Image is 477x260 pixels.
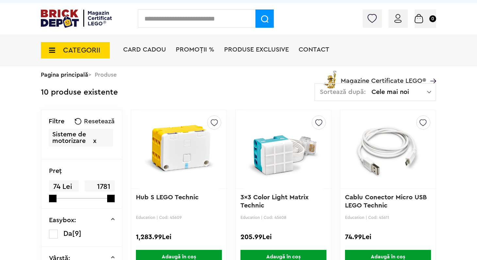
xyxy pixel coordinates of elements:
span: Magazine Certificate LEGO® [341,69,426,84]
span: [9] [72,230,81,237]
a: Contact [299,46,329,53]
div: 1,283.99Lei [136,233,222,241]
div: 10 produse existente [41,83,118,102]
span: x [93,138,96,144]
p: Education | Cod: 45609 [136,215,222,220]
small: 0 [429,15,436,22]
a: Cablu Conector Micro USB LEGO Technic [345,194,429,209]
a: Produse exclusive [224,46,289,53]
span: Resetează [84,118,115,125]
div: 205.99Lei [240,233,326,241]
p: Education | Cod: 45608 [240,215,326,220]
p: Education | Cod: 45611 [345,215,431,220]
span: 74 Lei [49,180,79,193]
span: Cele mai noi [371,89,427,95]
img: Cablu Conector Micro USB LEGO Technic [349,116,427,182]
span: 1781 Lei [85,180,114,202]
a: Magazine Certificate LEGO® [426,69,436,76]
a: PROMOȚII % [176,46,214,53]
span: Da [63,230,72,237]
p: Filtre [49,118,64,125]
span: Sisteme de motorizare [52,131,86,144]
a: Card Cadou [123,46,166,53]
p: Easybox: [49,217,76,223]
p: Preţ [49,168,62,174]
img: Hub S LEGO Technic [140,104,218,195]
div: 74.99Lei [345,233,431,241]
span: CATEGORII [63,47,100,54]
a: Hub S LEGO Technic [136,194,199,201]
a: 3x3 Color Light Matrix Technic [240,194,310,209]
span: Sortează după: [320,89,366,95]
img: 3x3 Color Light Matrix Technic [244,104,323,195]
